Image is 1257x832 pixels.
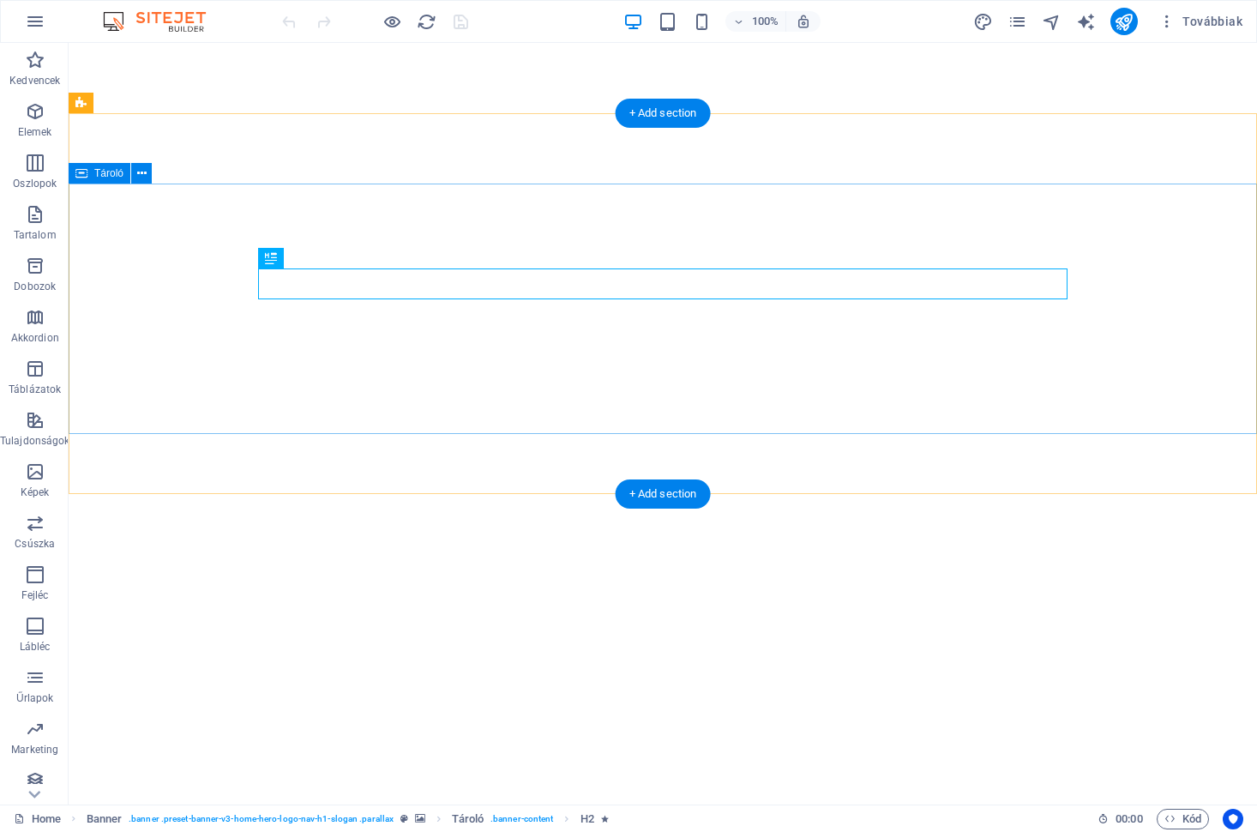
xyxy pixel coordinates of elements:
p: Csúszka [15,537,55,551]
button: design [973,11,994,32]
button: 100% [725,11,786,32]
i: Weboldal újratöltése [417,12,436,32]
a: Kattintson a kijelölés megszüntetéséhez. Dupla kattintás az oldalak megnyitásához [14,809,61,829]
i: Ez az elem egy testreszabható előre beállítás [400,814,408,823]
i: Tervezés (Ctrl+Alt+Y) [973,12,993,32]
img: Editor Logo [99,11,227,32]
p: Elemek [18,125,52,139]
p: Űrlapok [16,691,53,705]
button: Usercentrics [1223,809,1243,829]
nav: breadcrumb [87,809,609,829]
p: Kedvencek [9,74,60,87]
i: Oldalak (Ctrl+Alt+S) [1007,12,1027,32]
p: Tartalom [14,228,57,242]
i: Átméretezés esetén automatikusan beállítja a nagyítási szintet a választott eszköznek megfelelően. [796,14,811,29]
p: Akkordion [11,331,59,345]
p: Oszlopok [13,177,57,190]
button: text_generator [1076,11,1097,32]
span: Kód [1164,809,1201,829]
h6: Munkamenet idő [1098,809,1143,829]
button: Kód [1157,809,1209,829]
span: 00 00 [1116,809,1142,829]
h6: 100% [751,11,779,32]
p: Marketing [11,743,58,757]
p: Táblázatok [9,383,61,396]
span: Tároló [94,168,123,178]
span: Kattintson a kijelöléshez. Dupla kattintás az szerkesztéshez [580,809,594,829]
button: publish [1110,8,1138,35]
div: + Add section [616,99,711,128]
p: Fejléc [21,588,49,602]
button: Továbbiak [1152,8,1249,35]
i: Közzététel [1114,12,1134,32]
p: Dobozok [14,280,56,293]
span: : [1128,812,1130,825]
p: Lábléc [20,640,51,654]
span: . banner .preset-banner-v3-home-hero-logo-nav-h1-slogan .parallax [129,809,394,829]
i: AI Writer [1076,12,1096,32]
i: Az elem animációt tartalmaz [601,814,609,823]
p: Képek [21,485,50,499]
span: Továbbiak [1158,13,1242,30]
span: Kattintson a kijelöléshez. Dupla kattintás az szerkesztéshez [87,809,123,829]
div: + Add section [616,479,711,509]
span: . banner-content [490,809,553,829]
button: reload [416,11,436,32]
button: pages [1007,11,1028,32]
i: Navigátor [1042,12,1062,32]
span: Kattintson a kijelöléshez. Dupla kattintás az szerkesztéshez [452,809,484,829]
button: navigator [1042,11,1062,32]
button: Kattintson ide az előnézeti módból való kilépéshez és a szerkesztés folytatásához [382,11,402,32]
i: Ez az elem hátteret tartalmaz [415,814,425,823]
